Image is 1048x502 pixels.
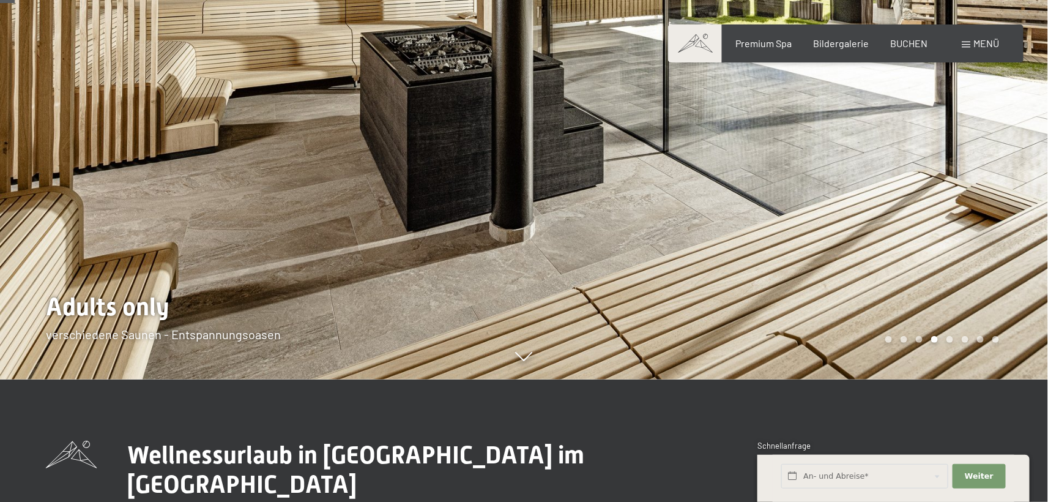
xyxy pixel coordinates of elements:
div: Carousel Page 1 [885,336,892,343]
div: Carousel Page 6 [962,336,968,343]
span: Menü [973,37,999,49]
a: Bildergalerie [814,37,869,49]
div: Carousel Pagination [881,336,999,343]
div: Carousel Page 7 [977,336,984,343]
a: Premium Spa [735,37,792,49]
span: Weiter [965,471,994,482]
div: Carousel Page 5 [946,336,953,343]
a: BUCHEN [891,37,928,49]
div: Carousel Page 4 (Current Slide) [931,336,938,343]
span: Schnellanfrage [757,441,811,451]
div: Carousel Page 2 [901,336,907,343]
div: Carousel Page 8 [992,336,999,343]
button: Weiter [953,464,1005,489]
div: Carousel Page 3 [916,336,923,343]
span: Wellnessurlaub in [GEOGRAPHIC_DATA] im [GEOGRAPHIC_DATA] [128,441,585,499]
